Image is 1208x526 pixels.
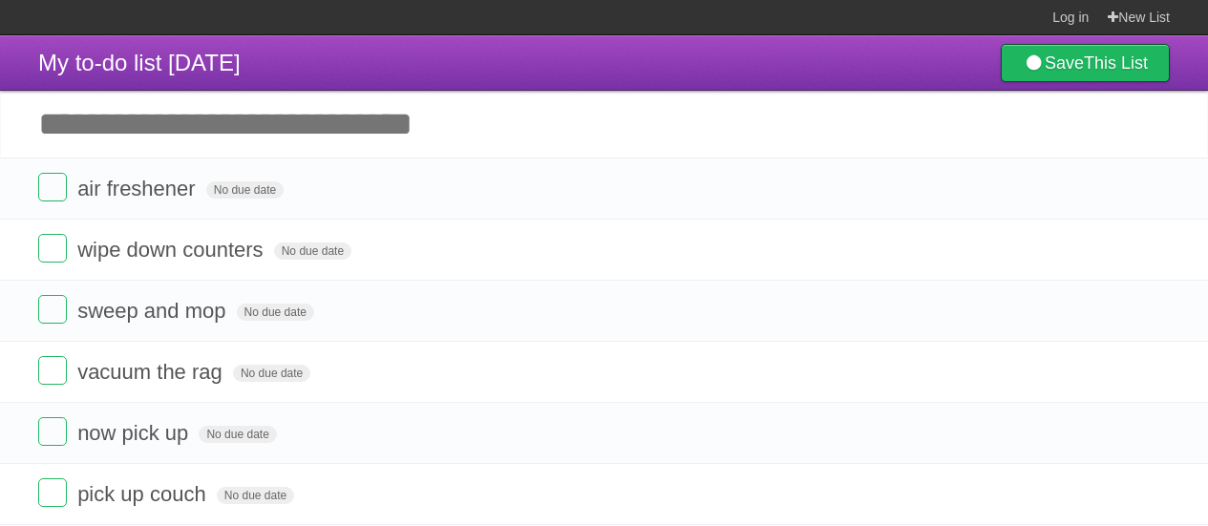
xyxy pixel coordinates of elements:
[38,356,67,385] label: Done
[77,299,230,323] span: sweep and mop
[233,365,310,382] span: No due date
[38,478,67,507] label: Done
[38,173,67,201] label: Done
[1001,44,1170,82] a: SaveThis List
[38,295,67,324] label: Done
[38,50,241,75] span: My to-do list [DATE]
[206,181,284,199] span: No due date
[77,238,267,262] span: wipe down counters
[38,417,67,446] label: Done
[77,360,227,384] span: vacuum the rag
[199,426,276,443] span: No due date
[274,242,351,260] span: No due date
[77,421,193,445] span: now pick up
[77,177,201,200] span: air freshener
[38,234,67,263] label: Done
[237,304,314,321] span: No due date
[1084,53,1148,73] b: This List
[77,482,211,506] span: pick up couch
[217,487,294,504] span: No due date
